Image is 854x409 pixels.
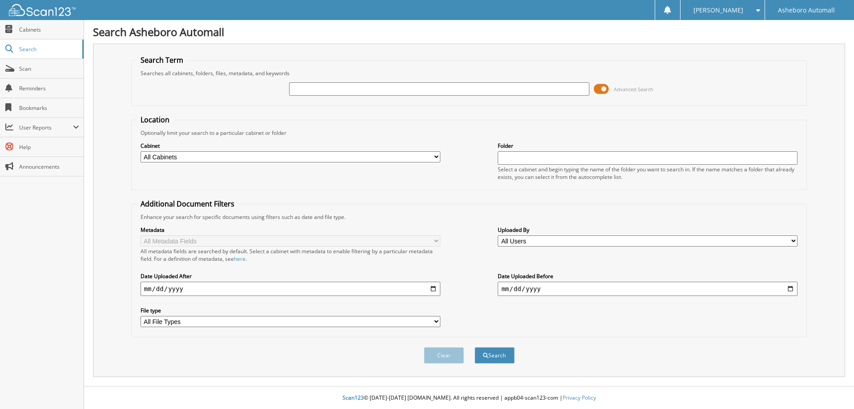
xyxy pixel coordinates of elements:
span: Scan123 [342,394,364,401]
span: [PERSON_NAME] [693,8,743,13]
a: here [234,255,246,263]
button: Search [475,347,515,364]
div: © [DATE]-[DATE] [DOMAIN_NAME]. All rights reserved | appb04-scan123-com | [84,387,854,409]
span: Scan [19,65,79,73]
span: Bookmarks [19,104,79,112]
span: Asheboro Automall [778,8,835,13]
div: All metadata fields are searched by default. Select a cabinet with metadata to enable filtering b... [141,247,440,263]
span: Search [19,45,78,53]
div: Enhance your search for specific documents using filters such as date and file type. [136,213,802,221]
input: start [141,282,440,296]
span: Announcements [19,163,79,170]
label: Date Uploaded Before [498,272,798,280]
span: Reminders [19,85,79,92]
img: scan123-logo-white.svg [9,4,76,16]
span: User Reports [19,124,73,131]
button: Clear [424,347,464,364]
label: Uploaded By [498,226,798,234]
span: Advanced Search [614,86,653,93]
div: Optionally limit your search to a particular cabinet or folder [136,129,802,137]
legend: Additional Document Filters [136,199,239,209]
span: Help [19,143,79,151]
legend: Location [136,115,174,125]
a: Privacy Policy [563,394,596,401]
span: Cabinets [19,26,79,33]
legend: Search Term [136,55,188,65]
label: Date Uploaded After [141,272,440,280]
div: Searches all cabinets, folders, files, metadata, and keywords [136,69,802,77]
h1: Search Asheboro Automall [93,24,845,39]
label: Folder [498,142,798,150]
div: Select a cabinet and begin typing the name of the folder you want to search in. If the name match... [498,166,798,181]
input: end [498,282,798,296]
label: File type [141,307,440,314]
label: Cabinet [141,142,440,150]
label: Metadata [141,226,440,234]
